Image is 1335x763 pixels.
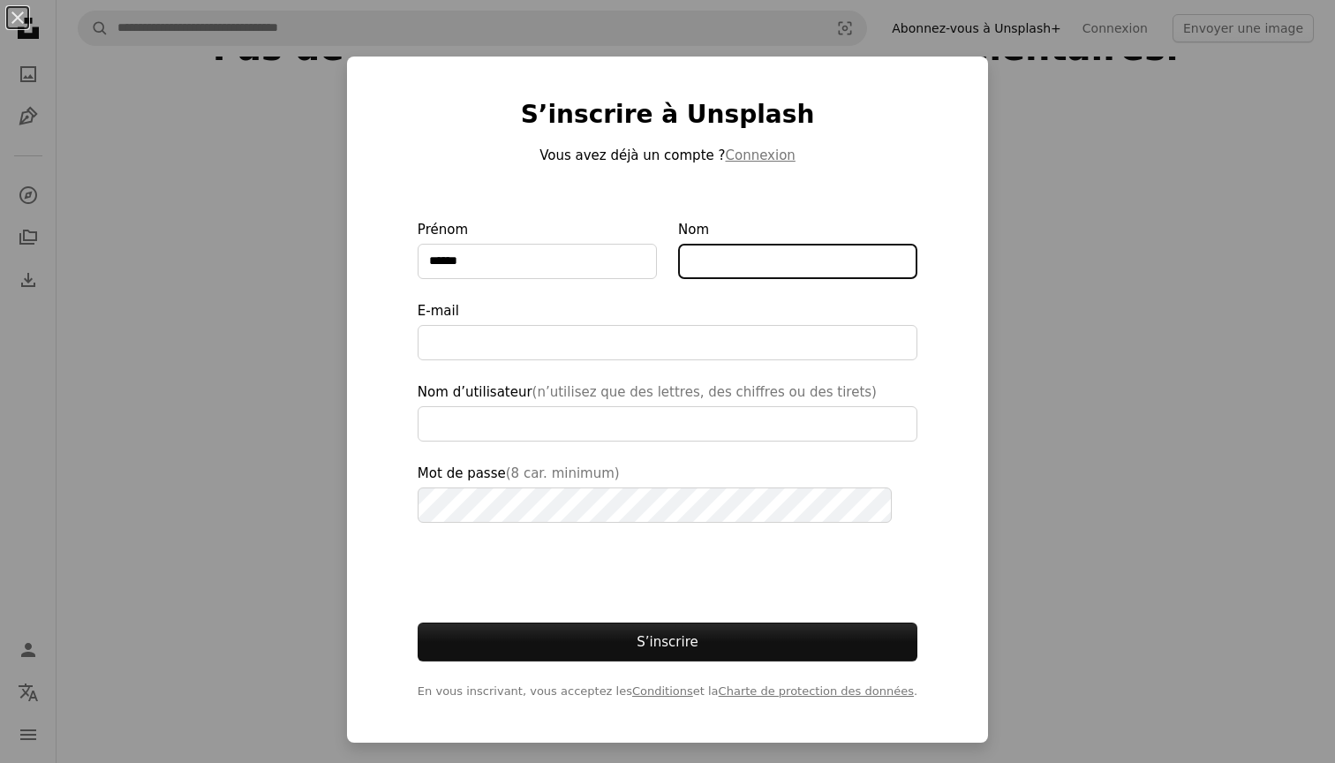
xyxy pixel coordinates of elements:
[532,384,877,400] span: (n’utilisez que des lettres, des chiffres ou des tirets)
[418,99,917,131] h1: S’inscrire à Unsplash
[418,145,917,166] p: Vous avez déjà un compte ?
[632,684,693,698] a: Conditions
[418,463,917,523] label: Mot de passe
[506,465,620,481] span: (8 car. minimum)
[678,244,917,279] input: Nom
[418,325,917,360] input: E-mail
[418,487,892,523] input: Mot de passe(8 car. minimum)
[418,244,657,279] input: Prénom
[418,683,917,700] span: En vous inscrivant, vous acceptez les et la .
[418,381,917,442] label: Nom d’utilisateur
[678,219,917,279] label: Nom
[418,219,657,279] label: Prénom
[418,623,917,661] button: S’inscrire
[719,684,914,698] a: Charte de protection des données
[418,406,917,442] input: Nom d’utilisateur(n’utilisez que des lettres, des chiffres ou des tirets)
[418,300,917,360] label: E-mail
[725,145,795,166] button: Connexion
